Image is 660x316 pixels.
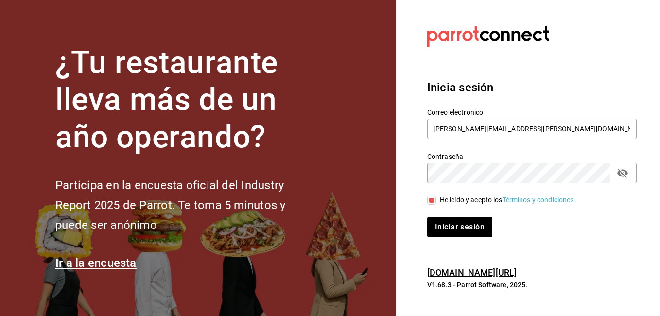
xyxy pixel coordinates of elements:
a: Términos y condiciones. [503,196,576,204]
label: Contraseña [427,153,637,159]
input: Ingresa tu correo electrónico [427,119,637,139]
h1: ¿Tu restaurante lleva más de un año operando? [55,44,318,156]
button: passwordField [614,165,631,181]
a: [DOMAIN_NAME][URL] [427,267,517,278]
a: Ir a la encuesta [55,256,137,270]
h3: Inicia sesión [427,79,637,96]
label: Correo electrónico [427,108,637,115]
p: V1.68.3 - Parrot Software, 2025. [427,280,637,290]
h2: Participa en la encuesta oficial del Industry Report 2025 de Parrot. Te toma 5 minutos y puede se... [55,176,318,235]
div: He leído y acepto los [440,195,576,205]
button: Iniciar sesión [427,217,492,237]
